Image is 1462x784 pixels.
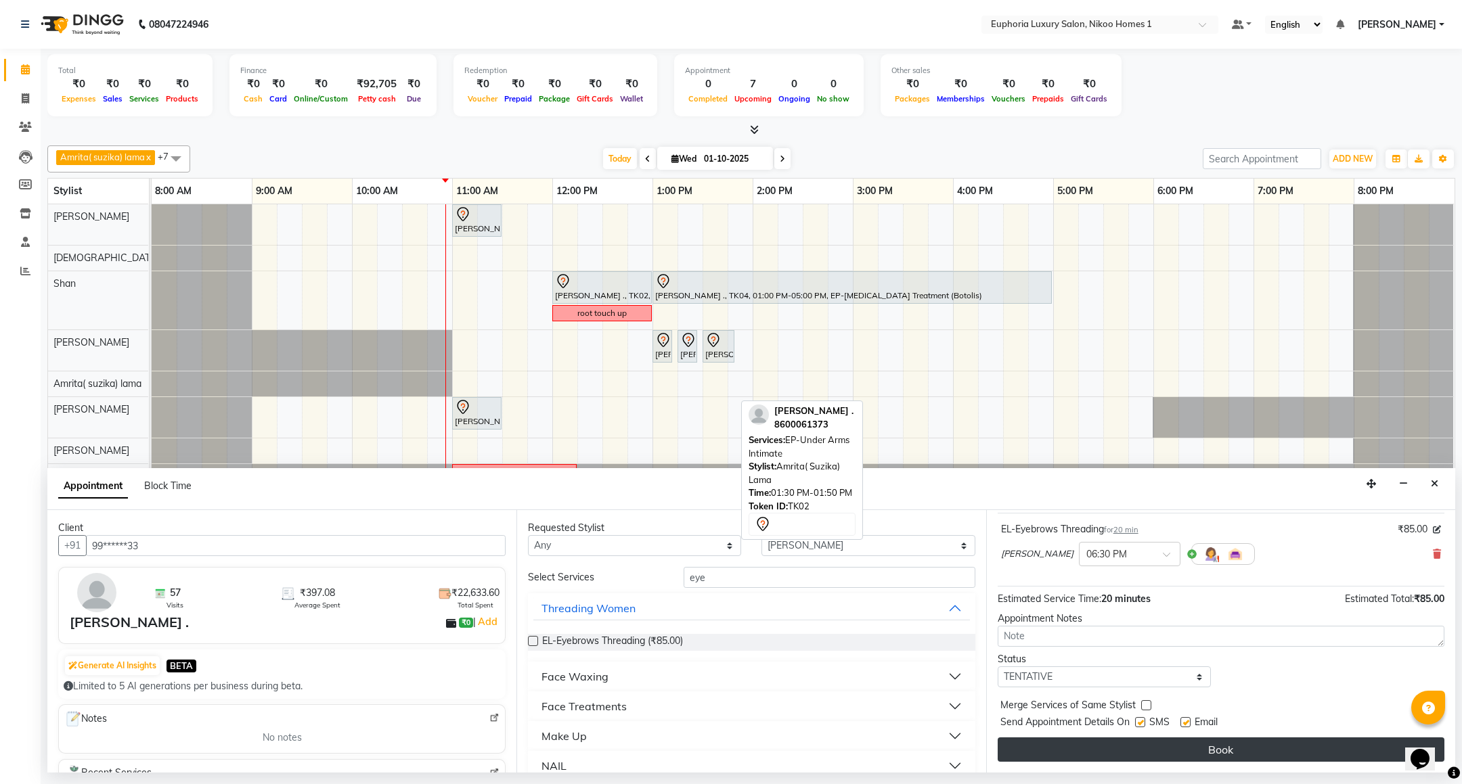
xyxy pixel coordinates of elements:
[1101,593,1151,605] span: 20 minutes
[533,664,969,689] button: Face Waxing
[749,434,785,445] span: Services:
[458,466,571,478] div: [PERSON_NAME] consultation
[58,76,99,92] div: ₹0
[891,65,1111,76] div: Other sales
[65,656,160,675] button: Generate AI Insights
[290,76,351,92] div: ₹0
[53,210,129,223] span: [PERSON_NAME]
[528,521,741,535] div: Requested Stylist
[86,535,506,556] input: Search by Name/Mobile/Email/Code
[535,94,573,103] span: Package
[749,434,849,459] span: EP-Under Arms Intimate
[653,181,696,201] a: 1:00 PM
[294,600,340,610] span: Average Spent
[654,273,1050,302] div: [PERSON_NAME] ., TK04, 01:00 PM-05:00 PM, EP-[MEDICAL_DATA] Treatment (Botolis)
[501,76,535,92] div: ₹0
[1054,181,1096,201] a: 5:00 PM
[1405,730,1448,770] iframe: chat widget
[704,332,733,361] div: [PERSON_NAME] ., TK02, 01:30 PM-01:50 PM, EP-Under Arms Intimate
[53,377,141,390] span: Amrita( suzika) lama
[749,500,856,513] div: TK02
[145,152,151,162] a: x
[58,94,99,103] span: Expenses
[464,94,501,103] span: Voucher
[954,181,996,201] a: 4:00 PM
[64,710,107,728] span: Notes
[53,185,82,197] span: Stylist
[541,728,587,744] div: Make Up
[933,94,988,103] span: Memberships
[749,501,788,511] span: Token ID:
[35,5,127,43] img: logo
[167,600,183,610] span: Visits
[533,724,969,748] button: Make Up
[266,76,290,92] div: ₹0
[1333,154,1373,164] span: ADD NEW
[58,535,87,556] button: +91
[167,660,196,672] span: BETA
[453,206,500,235] div: [PERSON_NAME] ., TK01, 11:00 AM-11:30 AM, EL-HAIR CUT (Senior Stylist) with hairwash MEN
[541,758,567,774] div: NAIL
[464,76,501,92] div: ₹0
[535,76,573,92] div: ₹0
[152,181,195,201] a: 8:00 AM
[1000,698,1136,715] span: Merge Services of Same Stylist
[162,76,202,92] div: ₹0
[814,94,853,103] span: No show
[53,252,159,264] span: [DEMOGRAPHIC_DATA]
[126,94,162,103] span: Services
[99,76,126,92] div: ₹0
[300,586,335,600] span: ₹397.08
[1104,525,1138,534] small: for
[353,181,401,201] a: 10:00 AM
[459,618,473,628] span: ₹0
[1000,715,1130,732] span: Send Appointment Details On
[685,76,731,92] div: 0
[998,612,1444,626] div: Appointment Notes
[533,694,969,718] button: Face Treatments
[933,76,988,92] div: ₹0
[1029,76,1067,92] div: ₹0
[162,94,202,103] span: Products
[542,634,683,651] span: EL-Eyebrows Threading (₹85.00)
[1345,593,1414,605] span: Estimated Total:
[554,273,650,302] div: [PERSON_NAME] ., TK02, 12:00 PM-01:00 PM, EP-Color My Root KP
[774,418,854,432] div: 8600061373
[1358,18,1436,32] span: [PERSON_NAME]
[617,76,646,92] div: ₹0
[1067,76,1111,92] div: ₹0
[541,698,627,714] div: Face Treatments
[403,94,424,103] span: Due
[541,600,636,616] div: Threading Women
[252,181,296,201] a: 9:00 AM
[1433,526,1441,534] i: Edit price
[998,737,1444,762] button: Book
[458,600,493,610] span: Total Spent
[60,152,145,162] span: Amrita( suzika) lama
[749,460,856,486] div: Amrita( Suzika) Lama
[126,76,162,92] div: ₹0
[1195,715,1218,732] span: Email
[144,480,192,492] span: Block Time
[685,94,731,103] span: Completed
[501,94,535,103] span: Prepaid
[749,486,856,500] div: 01:30 PM-01:50 PM
[668,154,700,164] span: Wed
[53,444,129,457] span: [PERSON_NAME]
[355,94,399,103] span: Petty cash
[577,307,627,319] div: root touch up
[77,573,116,612] img: avatar
[1113,525,1138,534] span: 20 min
[263,731,302,745] span: No notes
[617,94,646,103] span: Wallet
[753,181,796,201] a: 2:00 PM
[814,76,853,92] div: 0
[53,403,129,415] span: [PERSON_NAME]
[149,5,208,43] b: 08047224946
[1203,546,1219,562] img: Hairdresser.png
[402,76,426,92] div: ₹0
[518,570,673,584] div: Select Services
[53,336,129,348] span: [PERSON_NAME]
[240,65,426,76] div: Finance
[240,94,266,103] span: Cash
